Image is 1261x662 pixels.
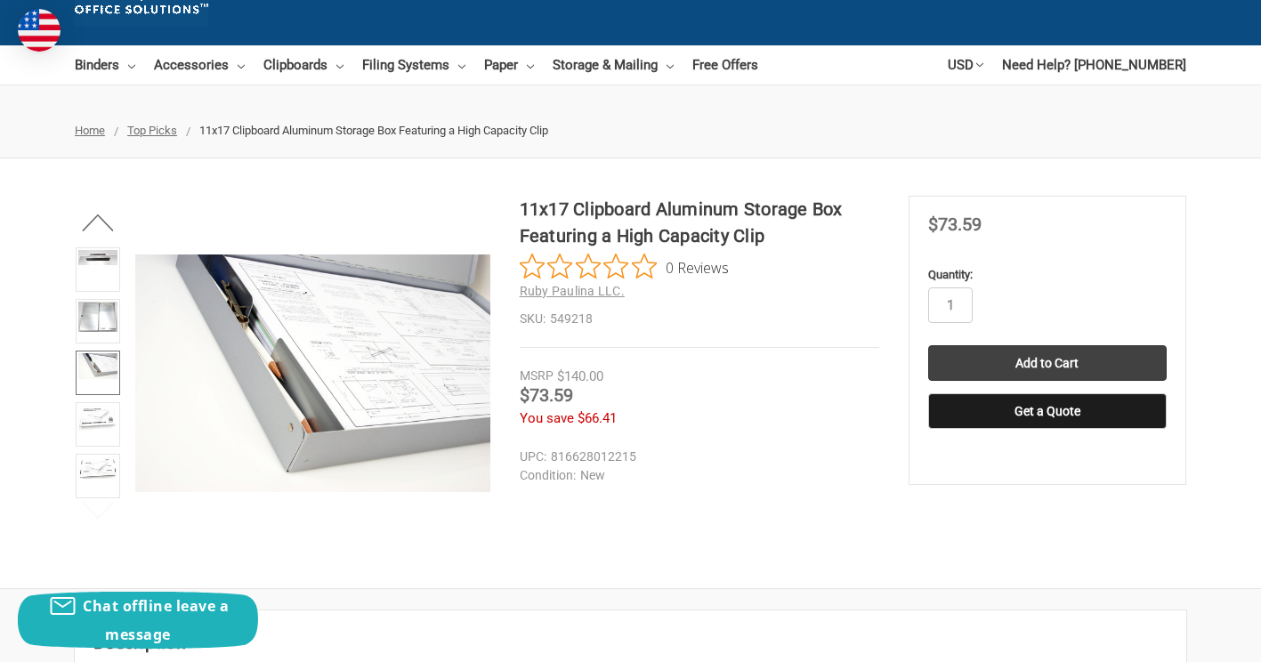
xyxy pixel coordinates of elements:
[520,310,546,328] dt: SKU:
[78,302,117,332] img: 11x17 Clipboard Aluminum Storage Box Featuring a High Capacity Clip
[75,45,135,85] a: Binders
[948,45,983,85] a: USD
[520,284,625,298] a: Ruby Paulina LLC.
[78,353,117,380] img: 11x17 Clipboard Aluminum Storage Box Featuring a High Capacity Clip
[1114,614,1261,662] iframe: Google Customer Reviews
[520,254,729,280] button: Rated 0 out of 5 stars from 0 reviews. Jump to reviews.
[928,393,1167,429] button: Get a Quote
[928,266,1167,284] label: Quantity:
[520,410,574,426] span: You save
[127,124,177,137] a: Top Picks
[154,45,245,85] a: Accessories
[199,124,548,137] span: 11x17 Clipboard Aluminum Storage Box Featuring a High Capacity Clip
[692,45,758,85] a: Free Offers
[520,448,871,466] dd: 816628012215
[1002,45,1186,85] a: Need Help? [PHONE_NUMBER]
[71,492,125,528] button: Next
[520,466,871,485] dd: New
[553,45,674,85] a: Storage & Mailing
[71,205,125,240] button: Previous
[520,448,546,466] dt: UPC:
[928,345,1167,381] input: Add to Cart
[263,45,344,85] a: Clipboards
[135,254,490,492] img: 11x17 Clipboard Aluminum Storage Box Featuring a High Capacity Clip
[520,310,879,328] dd: 549218
[18,592,258,649] button: Chat offline leave a message
[578,410,617,426] span: $66.41
[484,45,534,85] a: Paper
[78,456,117,479] img: 11x17 Clipboard Aluminum Storage Box Featuring a High Capacity Clip
[520,466,576,485] dt: Condition:
[362,45,465,85] a: Filing Systems
[83,596,229,644] span: Chat offline leave a message
[520,196,879,249] h1: 11x17 Clipboard Aluminum Storage Box Featuring a High Capacity Clip
[928,214,982,235] span: $73.59
[75,124,105,137] a: Home
[78,250,117,266] img: 11x17 Clipboard Aluminum Storage Box Featuring a High Capacity Clip
[666,254,729,280] span: 0 Reviews
[93,629,1168,656] h2: Description
[78,405,117,432] img: 11x17 Clipboard Aluminum Storage Box Featuring a High Capacity Clip
[18,9,61,52] img: duty and tax information for United States
[520,384,573,406] span: $73.59
[520,367,554,385] div: MSRP
[557,368,603,384] span: $140.00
